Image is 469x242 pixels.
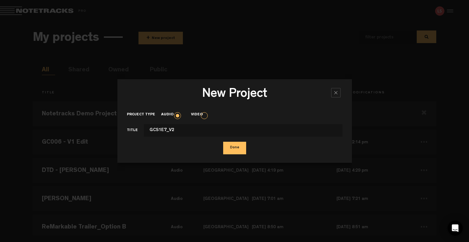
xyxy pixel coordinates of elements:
h3: New Project [127,88,342,103]
label: Project type [127,112,161,118]
label: Video [191,112,209,118]
div: Open Intercom Messenger [448,221,463,236]
label: Title [127,128,144,135]
label: Audio [161,112,180,118]
input: This field cannot contain only space(s) [144,124,342,137]
button: Done [223,142,246,154]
